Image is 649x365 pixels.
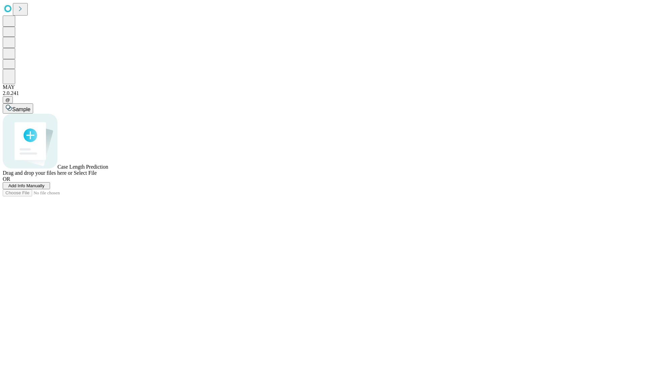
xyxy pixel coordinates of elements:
span: Sample [12,106,30,112]
button: Add Info Manually [3,182,50,189]
button: Sample [3,103,33,114]
span: Add Info Manually [8,183,45,188]
button: @ [3,96,13,103]
div: MAY [3,84,646,90]
span: Drag and drop your files here or [3,170,72,176]
span: Case Length Prediction [57,164,108,170]
span: OR [3,176,10,182]
span: @ [5,97,10,102]
div: 2.0.241 [3,90,646,96]
span: Select File [74,170,97,176]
